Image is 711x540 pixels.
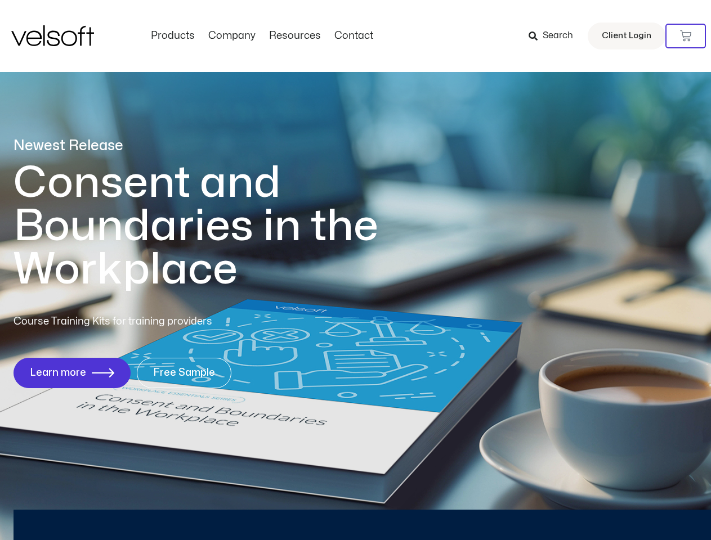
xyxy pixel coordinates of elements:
[144,30,380,42] nav: Menu
[14,314,294,330] p: Course Training Kits for training providers
[153,367,215,379] span: Free Sample
[14,136,424,156] p: Newest Release
[328,30,380,42] a: ContactMenu Toggle
[30,367,86,379] span: Learn more
[14,161,424,291] h1: Consent and Boundaries in the Workplace
[588,22,665,49] a: Client Login
[529,26,581,46] a: Search
[202,30,262,42] a: CompanyMenu Toggle
[543,29,573,43] span: Search
[11,25,94,46] img: Velsoft Training Materials
[14,358,131,388] a: Learn more
[144,30,202,42] a: ProductsMenu Toggle
[602,29,651,43] span: Client Login
[137,358,231,388] a: Free Sample
[262,30,328,42] a: ResourcesMenu Toggle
